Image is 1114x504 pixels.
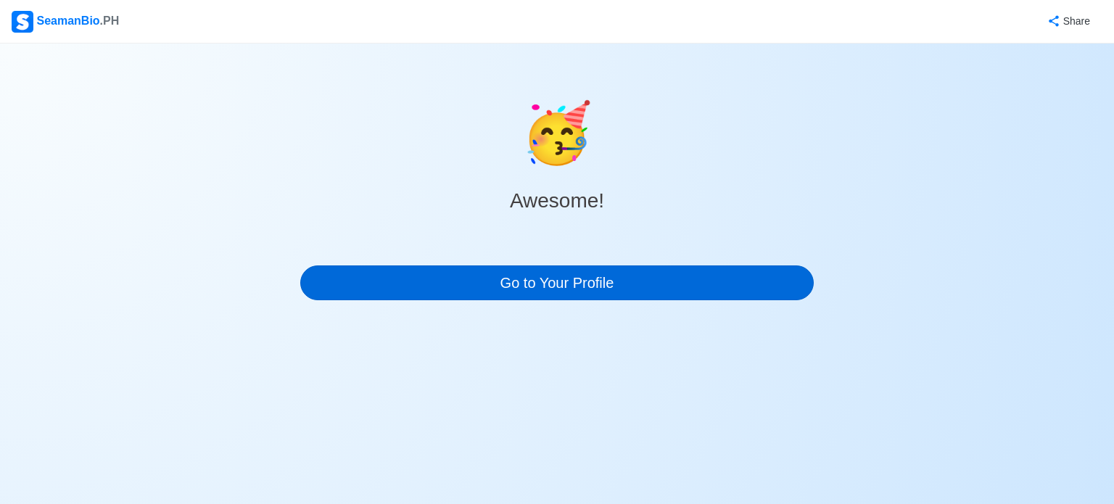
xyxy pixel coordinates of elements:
button: Share [1033,7,1102,36]
h3: Awesome! [510,189,604,213]
span: .PH [100,15,120,27]
img: Logo [12,11,33,33]
div: SeamanBio [12,11,119,33]
span: celebrate [521,90,593,177]
a: Go to Your Profile [300,265,814,300]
